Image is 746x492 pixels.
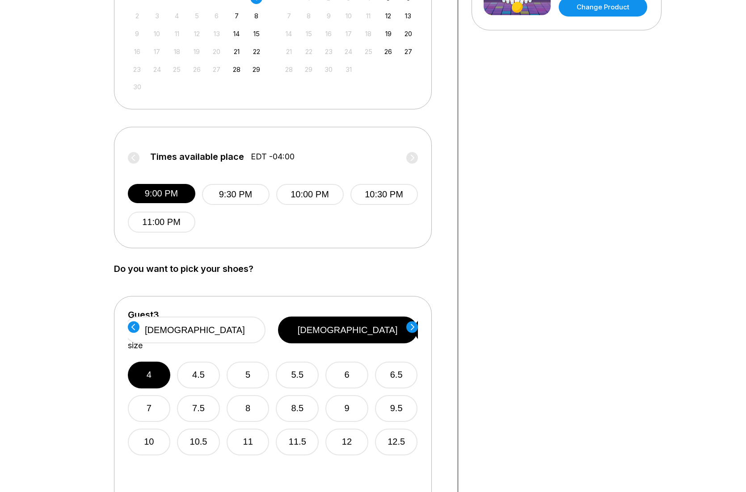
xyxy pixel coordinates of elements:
div: Not available Monday, November 3rd, 2025 [151,10,163,22]
div: Not available Monday, November 10th, 2025 [151,28,163,40]
button: 4.5 [177,362,220,388]
div: Not available Monday, December 8th, 2025 [303,10,315,22]
div: Not available Thursday, November 20th, 2025 [211,46,223,58]
div: Not available Sunday, December 14th, 2025 [283,28,295,40]
div: Not available Sunday, November 23rd, 2025 [131,63,143,75]
button: 9.5 [375,395,418,422]
button: 11 [417,429,460,455]
div: Not available Tuesday, December 16th, 2025 [323,28,335,40]
button: 4 [127,362,170,388]
div: Not available Tuesday, December 23rd, 2025 [323,46,335,58]
div: Choose Saturday, December 20th, 2025 [402,28,414,40]
div: Choose Saturday, November 29th, 2025 [250,63,262,75]
div: Choose Saturday, November 22nd, 2025 [250,46,262,58]
div: Not available Monday, December 22nd, 2025 [303,46,315,58]
button: 6.5 [375,362,418,388]
button: 5 [227,362,270,388]
button: 11.5 [276,429,319,455]
div: Not available Wednesday, December 31st, 2025 [342,63,354,75]
div: Not available Wednesday, November 5th, 2025 [191,10,203,22]
button: 7 [127,395,170,422]
div: Not available Monday, December 29th, 2025 [303,63,315,75]
div: Not available Sunday, November 30th, 2025 [131,81,143,93]
div: Not available Sunday, December 21st, 2025 [283,46,295,58]
div: Not available Thursday, December 25th, 2025 [362,46,375,58]
button: 5.5 [276,362,319,388]
div: Not available Wednesday, December 10th, 2025 [342,10,354,22]
div: Not available Wednesday, December 17th, 2025 [342,28,354,40]
label: Do you want to pick your shoes? [114,264,444,274]
div: Choose Friday, November 28th, 2025 [231,63,243,75]
button: 9 [325,395,368,422]
div: Not available Monday, December 15th, 2025 [303,28,315,40]
div: Not available Wednesday, November 26th, 2025 [191,63,203,75]
div: Not available Tuesday, November 11th, 2025 [171,28,183,40]
div: Not available Wednesday, December 24th, 2025 [342,46,354,58]
div: Choose Saturday, November 8th, 2025 [250,10,262,22]
button: 12 [325,429,368,455]
button: 8 [227,395,270,422]
button: 14 [417,462,460,489]
div: Choose Saturday, December 13th, 2025 [402,10,414,22]
div: Not available Sunday, November 2nd, 2025 [131,10,143,22]
div: Choose Saturday, December 27th, 2025 [402,46,414,58]
div: Not available Sunday, November 16th, 2025 [131,46,143,58]
button: 10:00 PM [276,184,344,205]
div: Not available Tuesday, November 18th, 2025 [171,46,183,58]
button: 11 [227,429,270,455]
button: [DEMOGRAPHIC_DATA] [278,317,417,343]
span: Times available place [150,152,244,162]
div: Not available Thursday, November 6th, 2025 [211,10,223,22]
button: 9:30 PM [202,184,270,205]
button: 12.5 [375,429,418,455]
button: 8 [417,395,460,422]
button: 9:00 PM [128,184,195,203]
div: Not available Wednesday, November 19th, 2025 [191,46,203,58]
button: 11:00 PM [128,212,195,233]
label: Guest 3 [128,310,159,320]
button: 10:30 PM [350,184,418,205]
div: Not available Thursday, December 18th, 2025 [362,28,375,40]
div: Not available Monday, November 17th, 2025 [151,46,163,58]
div: Choose Saturday, November 15th, 2025 [250,28,262,40]
button: 7.5 [177,395,220,422]
div: Not available Thursday, November 13th, 2025 [211,28,223,40]
div: Choose Friday, December 19th, 2025 [382,28,394,40]
button: 8.5 [276,395,319,422]
div: Not available Tuesday, December 30th, 2025 [323,63,335,75]
div: Choose Friday, December 26th, 2025 [382,46,394,58]
button: [DEMOGRAPHIC_DATA] [124,317,266,343]
div: Choose Friday, November 14th, 2025 [231,28,243,40]
div: Not available Monday, November 24th, 2025 [151,63,163,75]
div: Not available Thursday, November 27th, 2025 [211,63,223,75]
div: Not available Wednesday, November 12th, 2025 [191,28,203,40]
div: Not available Sunday, December 28th, 2025 [283,63,295,75]
div: Not available Tuesday, November 4th, 2025 [171,10,183,22]
div: Choose Friday, November 7th, 2025 [231,10,243,22]
div: Not available Sunday, November 9th, 2025 [131,28,143,40]
div: Not available Sunday, December 7th, 2025 [283,10,295,22]
button: 6 [325,362,368,388]
button: 5 [417,362,460,388]
button: 10.5 [177,429,220,455]
button: 10 [127,429,170,455]
span: EDT -04:00 [251,152,295,162]
div: Not available Thursday, December 11th, 2025 [362,10,375,22]
div: Choose Friday, November 21st, 2025 [231,46,243,58]
div: Not available Tuesday, December 9th, 2025 [323,10,335,22]
div: Not available Tuesday, November 25th, 2025 [171,63,183,75]
div: Choose Friday, December 12th, 2025 [382,10,394,22]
